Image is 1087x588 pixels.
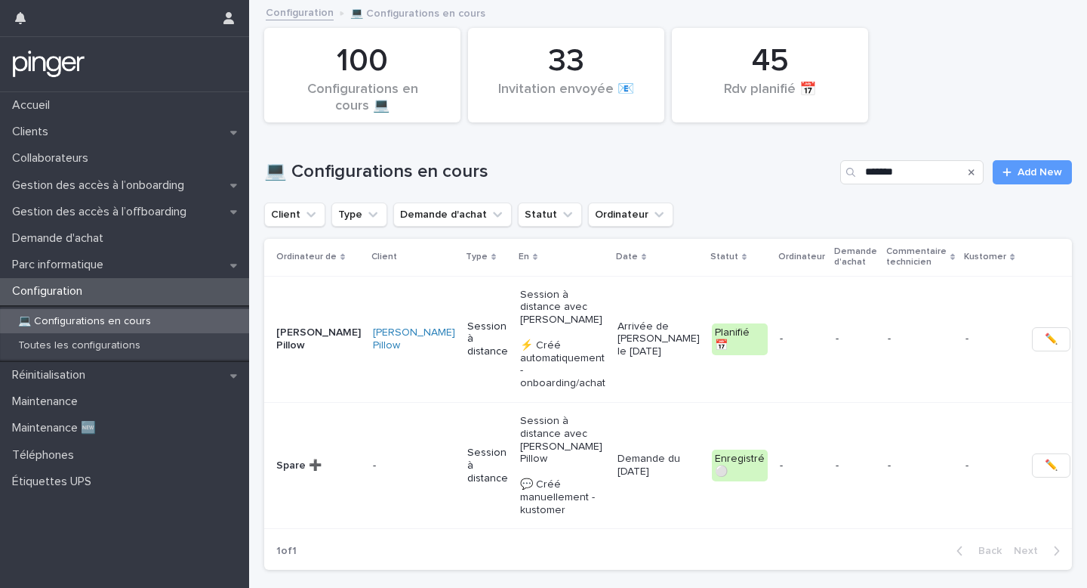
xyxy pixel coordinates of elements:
p: Commentaire technicien [886,243,947,271]
div: 100 [290,42,435,80]
p: Réinitialisation [6,368,97,382]
a: Configuration [266,3,334,20]
p: - [888,460,953,472]
button: Ordinateur [588,203,673,227]
p: Kustomer [964,249,1006,265]
p: - [836,333,876,345]
img: mTgBEunGTSyRkCgitkcU [12,49,85,79]
p: Demande d'achat [6,231,115,246]
p: Accueil [6,98,62,113]
p: 💻 Configurations en cours [6,315,163,328]
p: Type [466,249,488,265]
button: ✏️ [1032,453,1070,478]
span: Back [969,546,1002,556]
h1: 💻 Configurations en cours [264,161,834,183]
span: Add New [1018,167,1062,178]
p: - [836,460,876,472]
p: - [965,330,972,345]
span: Next [1014,546,1047,556]
div: Planifié 📅 [712,323,768,355]
button: Client [264,203,325,227]
div: Rdv planifié 📅 [697,82,842,113]
p: Clients [6,125,60,139]
p: 💻 Configurations en cours [350,4,485,20]
div: Invitation envoyée 📧 [494,82,639,113]
p: Ordinateur de [276,249,337,265]
span: ✏️ [1045,458,1058,473]
p: Collaborateurs [6,151,100,166]
p: Session à distance [467,320,508,358]
p: Session à distance [467,447,508,484]
p: Session à distance avec [PERSON_NAME] Pillow 💬 Créé manuellement - kustomer [520,415,605,516]
p: Client [371,249,397,265]
p: Étiquettes UPS [6,475,103,489]
p: Gestion des accès à l’offboarding [6,205,199,219]
p: Session à distance avec [PERSON_NAME] ⚡ Créé automatiquement - onboarding/achat [520,289,605,390]
p: Maintenance 🆕 [6,421,108,435]
button: Statut [518,203,582,227]
p: Maintenance [6,395,90,409]
input: Search [840,160,984,184]
p: Configuration [6,284,94,299]
p: Demande d'achat [834,243,877,271]
p: [PERSON_NAME] Pillow [276,326,361,352]
p: - [780,333,824,345]
div: 33 [494,42,639,80]
p: - [373,460,455,472]
p: - [780,460,824,472]
p: Statut [710,249,738,265]
button: ✏️ [1032,327,1070,351]
button: Back [944,544,1008,558]
p: - [888,333,953,345]
button: Next [1008,544,1072,558]
button: Type [331,203,387,227]
div: Enregistré ⚪ [712,450,768,481]
p: Ordinateur [778,249,825,265]
p: Arrivée de [PERSON_NAME] le [DATE] [617,320,700,358]
p: - [965,456,972,472]
p: Gestion des accès à l’onboarding [6,178,196,193]
div: 45 [697,42,842,80]
span: ✏️ [1045,332,1058,347]
a: [PERSON_NAME] Pillow [373,326,455,352]
a: Add New [993,160,1072,184]
p: Toutes les configurations [6,339,152,352]
p: Date [616,249,638,265]
p: Spare ➕ [276,460,361,472]
button: Demande d'achat [393,203,512,227]
p: En [519,249,529,265]
p: Demande du [DATE] [617,453,700,478]
p: Téléphones [6,448,86,463]
div: Configurations en cours 💻 [290,82,435,113]
p: 1 of 1 [264,533,309,570]
p: Parc informatique [6,258,115,272]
